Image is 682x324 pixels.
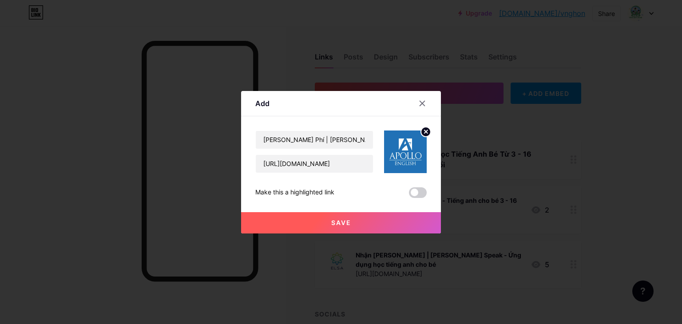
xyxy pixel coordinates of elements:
[256,155,373,173] input: URL
[255,187,334,198] div: Make this a highlighted link
[255,98,270,109] div: Add
[331,219,351,226] span: Save
[384,130,427,173] img: link_thumbnail
[241,212,441,233] button: Save
[256,131,373,149] input: Title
